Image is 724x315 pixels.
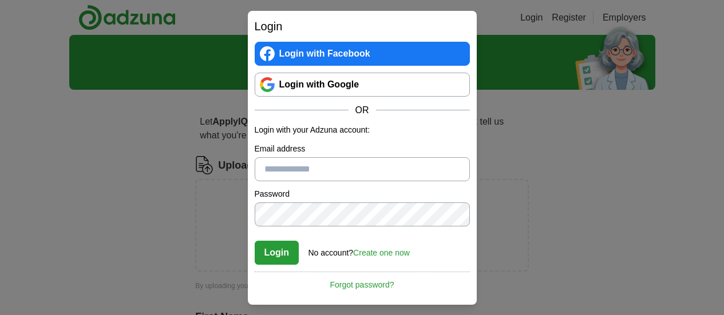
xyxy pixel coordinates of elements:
a: Login with Google [255,73,470,97]
a: Login with Facebook [255,42,470,66]
a: Create one now [353,248,410,257]
label: Password [255,188,470,200]
button: Login [255,241,299,265]
a: Forgot password? [255,272,470,291]
label: Email address [255,143,470,155]
p: Login with your Adzuna account: [255,124,470,136]
h2: Login [255,18,470,35]
div: No account? [308,240,410,259]
span: OR [349,103,376,117]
